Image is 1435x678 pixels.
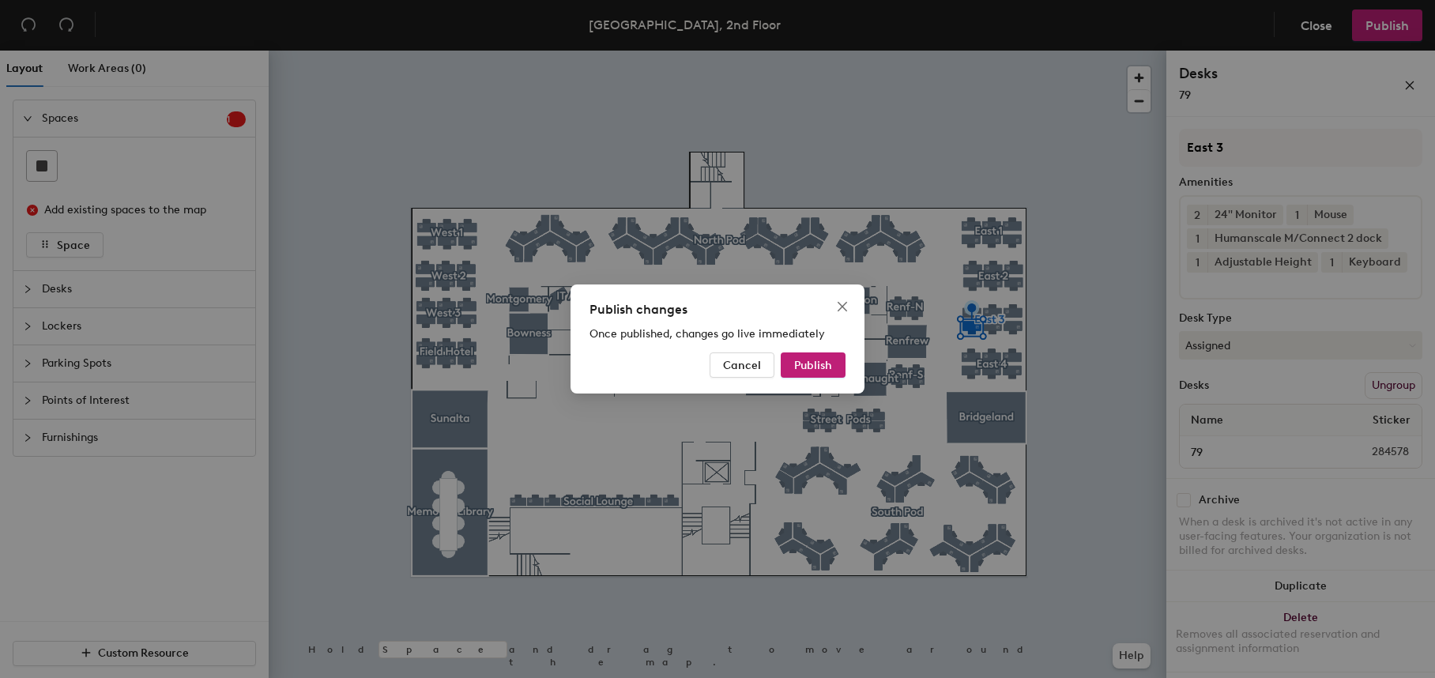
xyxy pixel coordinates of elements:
span: Publish [794,359,832,372]
span: Once published, changes go live immediately [589,327,825,341]
div: Publish changes [589,300,846,319]
button: Publish [781,352,846,378]
button: Cancel [710,352,774,378]
span: close [836,300,849,313]
button: Close [830,294,855,319]
span: Cancel [723,359,761,372]
span: Close [830,300,855,313]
